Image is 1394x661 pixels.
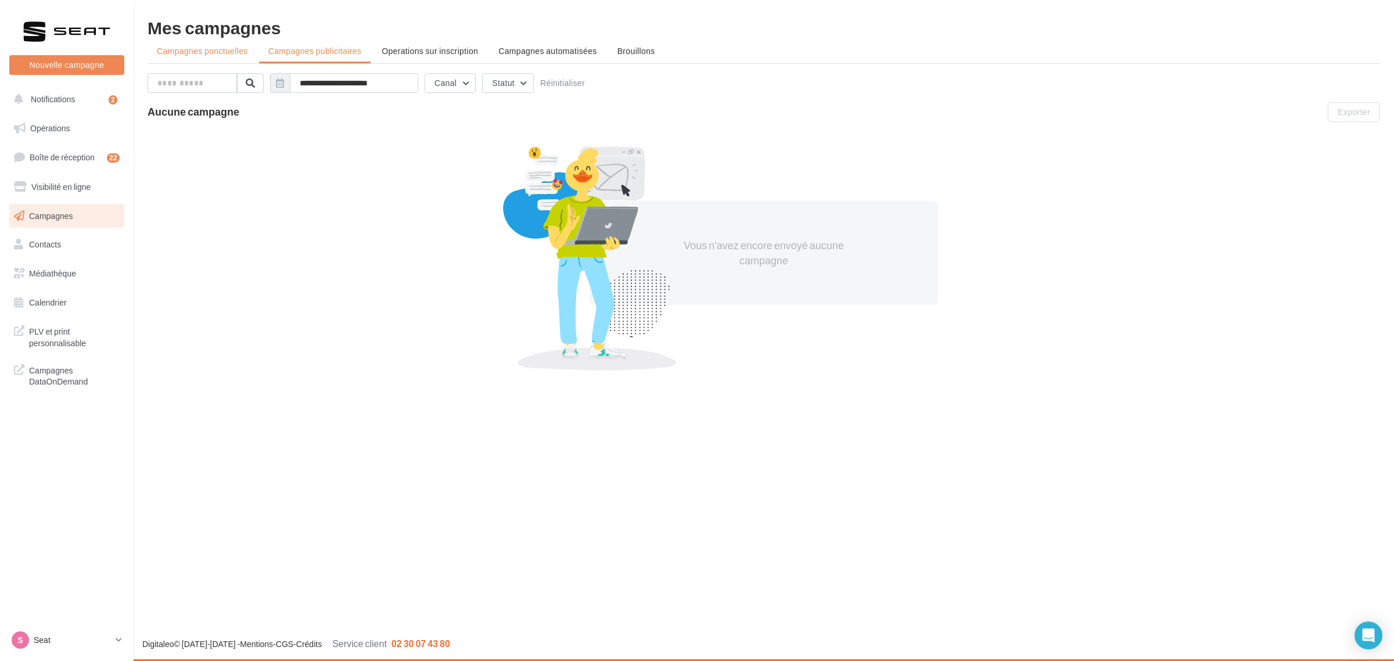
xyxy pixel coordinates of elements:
span: PLV et print personnalisable [29,324,120,349]
a: Calendrier [7,290,127,315]
span: Calendrier [29,297,67,307]
span: Contacts [29,239,61,249]
button: Nouvelle campagne [9,55,124,75]
a: Contacts [7,232,127,257]
span: Boîte de réception [30,152,95,162]
a: Crédits [296,639,322,649]
span: Service client [332,638,387,649]
div: Mes campagnes [148,19,1380,36]
a: S Seat [9,629,124,651]
span: Notifications [31,94,75,104]
span: Médiathèque [29,268,76,278]
div: 2 [109,95,117,105]
a: CGS [276,639,293,649]
button: Exporter [1328,102,1380,122]
a: Boîte de réception22 [7,145,127,170]
a: Campagnes [7,204,127,228]
span: Opérations [30,123,70,133]
div: Vous n'avez encore envoyé aucune campagne [664,238,864,268]
span: S [17,634,23,646]
a: Opérations [7,116,127,141]
span: Campagnes automatisées [498,46,597,56]
div: Open Intercom Messenger [1355,622,1382,649]
span: 02 30 07 43 80 [391,638,450,649]
span: Campagnes ponctuelles [157,46,248,56]
span: © [DATE]-[DATE] - - - [142,639,450,649]
span: Campagnes DataOnDemand [29,362,120,387]
span: Aucune campagne [148,105,239,118]
a: Visibilité en ligne [7,175,127,199]
a: Digitaleo [142,639,174,649]
button: Notifications 2 [7,87,122,112]
p: Seat [34,634,111,646]
span: Brouillons [617,46,655,56]
button: Canal [425,73,476,93]
button: Statut [482,73,534,93]
a: PLV et print personnalisable [7,319,127,353]
button: Réinitialiser [540,78,585,88]
span: Campagnes [29,210,73,220]
div: 22 [107,153,120,163]
span: Operations sur inscription [382,46,478,56]
a: Médiathèque [7,261,127,286]
span: Visibilité en ligne [31,182,91,192]
a: Campagnes DataOnDemand [7,358,127,392]
a: Mentions [240,639,273,649]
